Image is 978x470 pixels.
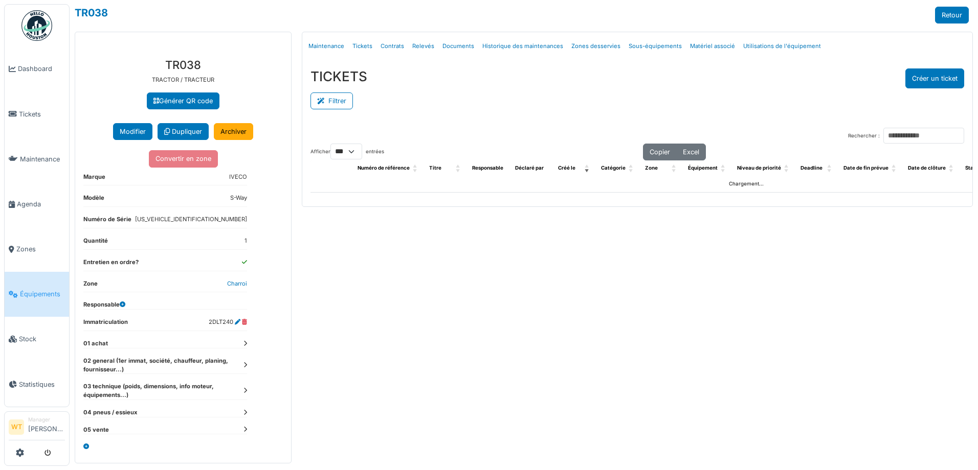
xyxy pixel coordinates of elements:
span: Zone [645,165,658,171]
span: Numéro de référence [358,165,410,171]
span: Catégorie [601,165,626,171]
button: Filtrer [310,92,353,109]
span: Équipement [688,165,718,171]
span: Dashboard [18,64,65,74]
a: WT Manager[PERSON_NAME] [9,416,65,440]
span: Deadline: Activate to sort [827,160,833,176]
dd: 2DLT240 [209,318,247,326]
dd: [US_VEHICLE_IDENTIFICATION_NUMBER] [135,215,247,224]
a: Relevés [408,34,438,58]
dt: Entretien en ordre? [83,258,139,271]
a: Sous-équipements [625,34,686,58]
span: Équipements [20,289,65,299]
a: Statistiques [5,362,69,407]
a: TR038 [75,7,108,19]
span: Deadline [801,165,823,171]
a: Charroi [227,280,247,287]
dd: 1 [244,237,247,245]
span: Date de clôture: Activate to sort [949,160,955,176]
label: Afficher entrées [310,144,384,159]
li: WT [9,419,24,435]
a: Historique des maintenances [478,34,567,58]
a: Dupliquer [158,123,209,140]
a: Archiver [214,123,253,140]
span: Agenda [17,199,65,209]
dt: Zone [83,279,98,292]
span: Maintenance [20,154,65,164]
span: Niveau de priorité: Activate to sort [784,160,790,176]
a: Dashboard [5,46,69,91]
a: Générer QR code [147,92,219,109]
a: Zones [5,227,69,272]
span: Équipement: Activate to sort [721,160,727,176]
span: Date de clôture [908,165,946,171]
a: Maintenance [5,136,69,181]
span: Copier [650,148,670,156]
a: Documents [438,34,478,58]
span: Numéro de référence: Activate to sort [413,160,419,176]
dt: Quantité [83,237,108,249]
dt: Marque [83,173,105,185]
a: Équipements [5,272,69,317]
a: Tickets [5,91,69,136]
span: Responsable [472,165,503,171]
span: Créé le: Activate to remove sorting [585,160,591,176]
span: Zone: Activate to sort [672,160,678,176]
img: Badge_color-CXgf-gQk.svg [21,10,52,41]
label: Rechercher : [848,132,880,140]
a: Utilisations de l'équipement [739,34,825,58]
dt: 04 pneus / essieux [83,408,247,417]
button: Modifier [113,123,152,140]
a: Maintenance [304,34,348,58]
button: Créer un ticket [905,68,964,88]
dt: 03 technique (poids, dimensions, info moteur, équipements...) [83,382,247,400]
dt: Modèle [83,194,104,206]
select: Afficherentrées [330,144,362,159]
a: Stock [5,317,69,362]
span: Titre [429,165,441,171]
dt: Numéro de Série [83,215,131,228]
dt: Responsable [83,300,125,309]
a: Zones desservies [567,34,625,58]
span: Statistiques [19,380,65,389]
dt: Immatriculation [83,318,128,331]
a: Matériel associé [686,34,739,58]
button: Excel [676,144,706,160]
span: Excel [683,148,699,156]
dt: 01 achat [83,339,247,348]
span: Stock [19,334,65,344]
a: Agenda [5,181,69,226]
h3: TR038 [83,58,283,72]
dd: S-Way [230,194,247,202]
a: Contrats [376,34,408,58]
span: Niveau de priorité [737,165,781,171]
p: TRACTOR / TRACTEUR [83,76,283,84]
a: Tickets [348,34,376,58]
span: Déclaré par [515,165,544,171]
span: Zones [16,244,65,254]
span: Tickets [19,109,65,119]
span: Date de fin prévue [843,165,888,171]
span: Catégorie: Activate to sort [629,160,635,176]
span: Titre: Activate to sort [456,160,462,176]
dd: IVECO [229,173,247,181]
span: Date de fin prévue: Activate to sort [892,160,898,176]
dt: 05 vente [83,426,247,434]
dt: 02 general (1er immat, société, chauffeur, planing, fournisseur...) [83,357,247,374]
a: Retour [935,7,969,24]
span: Créé le [558,165,575,171]
h3: TICKETS [310,68,367,84]
button: Copier [643,144,677,160]
div: Manager [28,416,65,424]
li: [PERSON_NAME] [28,416,65,438]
